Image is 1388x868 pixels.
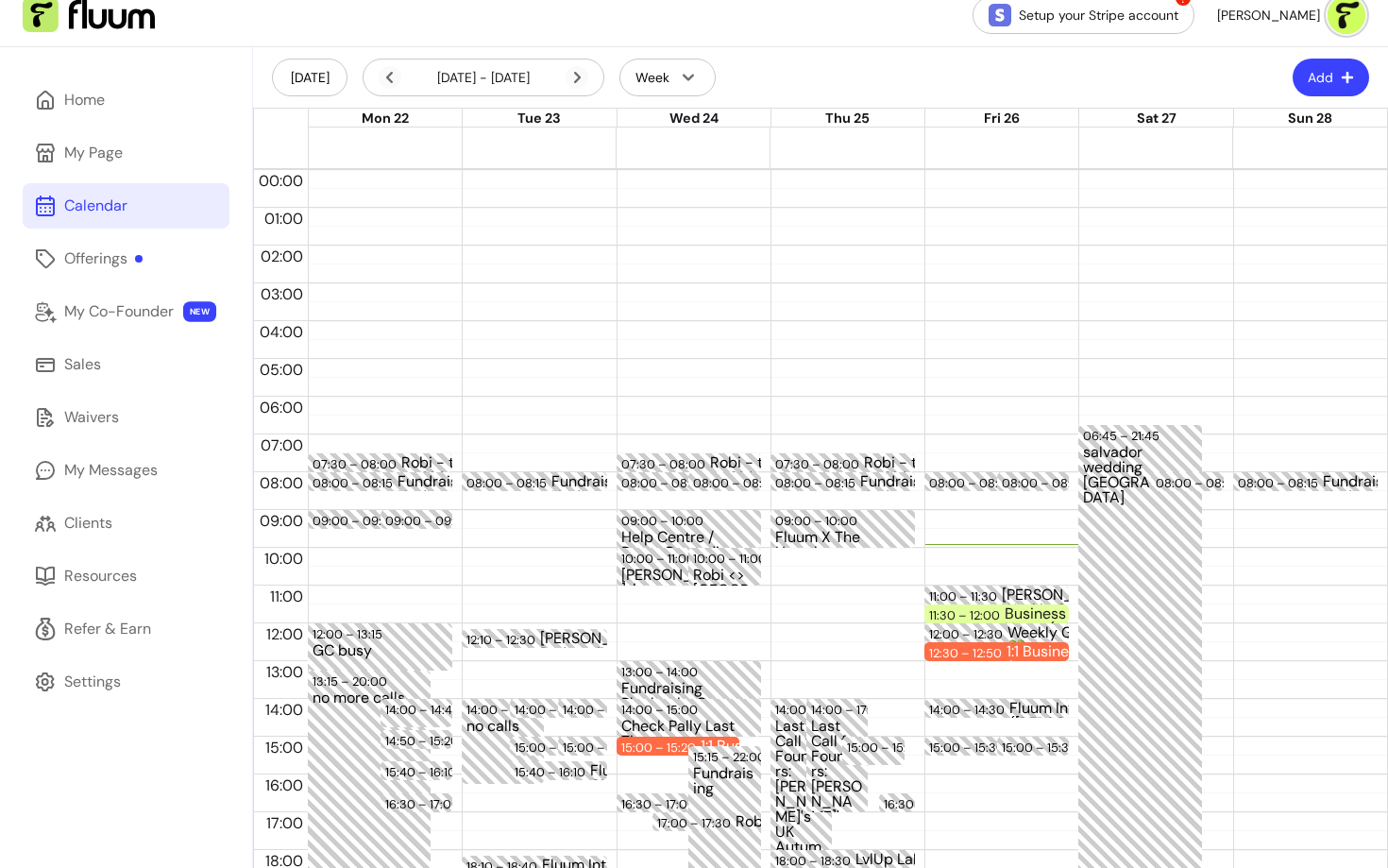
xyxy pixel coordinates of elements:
[23,553,229,599] a: Resources
[1137,110,1176,127] span: Sat 27
[308,623,452,671] div: 12:00 – 13:15GC busy
[23,659,229,705] a: Settings
[621,512,708,530] div: 09:00 – 10:00
[23,289,229,334] a: My Co-Founder NEW
[924,623,1069,642] div: 12:00 – 12:30Weekly GTM Call 💚
[255,473,308,493] span: 08:00
[924,737,1047,756] div: 15:00 – 15:30[PERSON_NAME] [PERSON_NAME] and [PERSON_NAME]
[929,625,1007,643] div: 12:00 – 12:30
[23,130,229,176] a: My Page
[515,701,595,719] div: 14:00 – 14:30
[924,642,1069,661] div: 12:30 – 12:501:1 Business Strategy with Fluum Founder
[1238,474,1323,492] div: 08:00 – 08:15
[261,738,308,757] span: 15:00
[842,737,904,765] div: 15:00 – 15:45
[558,699,606,718] div: 14:00 – 14:15
[688,472,761,491] div: 08:00 – 08:15
[860,474,995,489] div: Fundraising CRM Update
[688,548,761,586] div: 10:00 – 11:00Robi <> [GEOGRAPHIC_DATA]
[617,793,761,812] div: 16:30 – 17:00£/€100K to £/€2M+ funding for [PERSON_NAME]
[256,247,308,266] span: 02:00
[558,737,606,756] div: 15:00 – 15:30
[1156,474,1241,492] div: 08:00 – 08:15
[617,737,739,756] div: 15:00 – 15:201:1 Business Strategy with Fluum Founder
[23,606,229,652] a: Refer & Earn
[517,109,561,129] button: Tue 23
[381,761,453,780] div: 15:40 – 16:10
[261,700,308,720] span: 14:00
[775,719,827,848] div: Last Call for Founders: [PERSON_NAME]'s UK Autumn '25 Residency
[590,763,677,778] div: Fluum Intro Chat ([PERSON_NAME])
[515,739,595,757] div: 15:00 – 15:30
[23,448,229,493] a: My Messages
[255,398,308,417] span: 06:00
[621,719,756,735] div: Check Pally Last Time
[693,474,778,492] div: 08:00 – 08:15
[23,395,229,440] a: Waivers
[260,549,308,569] span: 10:00
[811,719,863,810] div: Last Call for Founders: [PERSON_NAME]'s UK Autumn '25 Residency
[64,353,101,376] div: Sales
[362,109,409,129] button: Mon 22
[23,342,229,387] a: Sales
[770,472,915,491] div: 08:00 – 08:15Fundraising CRM Update
[381,730,453,749] div: 14:50 – 15:20
[385,795,465,813] div: 16:30 – 17:00
[1288,109,1332,129] button: Sun 28
[1007,625,1143,640] div: Weekly GTM Call 💚
[64,195,127,217] div: Calendar
[617,453,761,472] div: 07:30 – 08:00Robi - travel time to Old Sessions
[64,671,121,693] div: Settings
[1002,474,1087,492] div: 08:00 – 08:15
[924,472,1047,491] div: 08:00 – 08:30Robi travel to Old Sessions
[255,360,308,380] span: 05:00
[775,701,856,719] div: 14:00 – 18:00
[929,606,1005,624] div: 11:30 – 12:00
[262,662,308,682] span: 13:00
[381,510,453,529] div: 09:00 – 09:30
[515,763,590,781] div: 15:40 – 16:10
[255,322,308,342] span: 04:00
[262,624,308,644] span: 12:00
[811,701,891,719] div: 14:00 – 17:00
[466,631,540,649] div: 12:10 – 12:30
[1007,644,1142,659] div: 1:1 Business Strategy with Fluum Founder
[23,236,229,281] a: Offerings
[313,643,448,669] div: GC busy
[1002,587,1137,603] div: [PERSON_NAME] Weekly Catch Up
[64,618,151,640] div: Refer & Earn
[621,739,701,757] div: 15:00 – 15:20
[657,814,736,832] div: 17:00 – 17:30
[313,512,402,530] div: 09:00 – 09:30
[775,455,864,473] div: 07:30 – 08:00
[64,300,174,323] div: My Co-Founder
[879,793,915,812] div: 16:30 – 17:00
[313,455,401,473] div: 07:30 – 08:00
[23,183,229,229] a: Calendar
[621,455,710,473] div: 07:30 – 08:00
[1002,739,1082,757] div: 15:00 – 15:30
[621,474,711,492] div: 08:00 – 08:30
[64,406,119,429] div: Waivers
[381,699,453,727] div: 14:00 – 14:45
[997,472,1070,491] div: 08:00 – 08:15
[997,737,1070,756] div: 15:00 – 15:30
[825,110,870,127] span: Thu 25
[621,681,756,697] div: Fundraising Playbooks Group Masterclass 👩‍🏫 with [PERSON_NAME]
[256,284,308,304] span: 03:00
[621,701,702,719] div: 14:00 – 15:00
[540,631,675,646] div: [PERSON_NAME] Pedersoli and [PERSON_NAME]
[775,474,860,492] div: 08:00 – 08:15
[398,474,533,489] div: Fundraising CRM Update
[64,89,105,111] div: Home
[64,247,143,270] div: Offerings
[462,699,544,784] div: 14:00 – 16:15no calls
[256,435,308,455] span: 07:00
[929,587,1002,605] div: 11:00 – 11:30
[1288,110,1332,127] span: Sun 28
[825,109,870,129] button: Thu 25
[693,550,771,568] div: 10:00 – 11:00
[308,472,452,491] div: 08:00 – 08:15Fundraising CRM Update
[864,455,999,470] div: Robi - travel time to Old Sessions
[1293,59,1369,96] button: Add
